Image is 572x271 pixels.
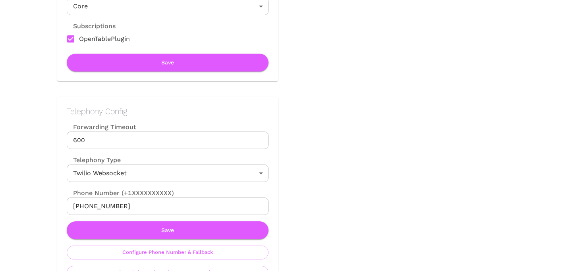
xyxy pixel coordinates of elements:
label: Subscriptions [67,21,116,31]
div: Twilio Websocket [67,165,269,182]
button: Configure Phone Number & Fallback [67,246,269,259]
button: Save [67,54,269,72]
label: Telephony Type [67,155,121,165]
label: Phone Number (+1XXXXXXXXXX) [67,188,269,197]
button: Save [67,221,269,239]
h2: Telephony Config [67,106,269,116]
label: Forwarding Timeout [67,122,269,132]
span: OpenTablePlugin [79,34,130,44]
